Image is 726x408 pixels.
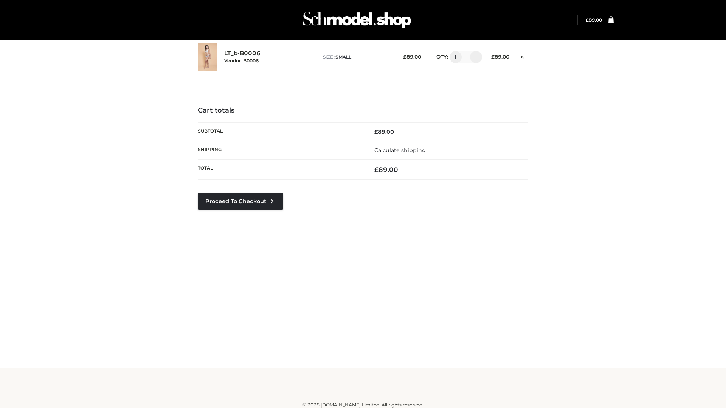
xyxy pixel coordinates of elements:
span: SMALL [335,54,351,60]
span: £ [374,128,378,135]
img: Schmodel Admin 964 [300,5,414,35]
a: Calculate shipping [374,147,426,154]
a: LT_b-B0006 [224,50,261,57]
bdi: 89.00 [403,54,421,60]
h4: Cart totals [198,107,528,115]
a: £89.00 [586,17,602,23]
a: Proceed to Checkout [198,193,283,210]
span: £ [374,166,379,173]
img: LT_b-B0006 - SMALL [198,43,217,71]
th: Subtotal [198,122,363,141]
th: Total [198,160,363,180]
bdi: 89.00 [586,17,602,23]
span: £ [491,54,495,60]
p: size : [323,54,391,60]
span: £ [403,54,406,60]
a: Remove this item [517,51,528,61]
span: £ [586,17,589,23]
small: Vendor: B0006 [224,58,259,63]
div: QTY: [429,51,479,63]
bdi: 89.00 [374,128,394,135]
bdi: 89.00 [491,54,509,60]
bdi: 89.00 [374,166,398,173]
th: Shipping [198,141,363,159]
